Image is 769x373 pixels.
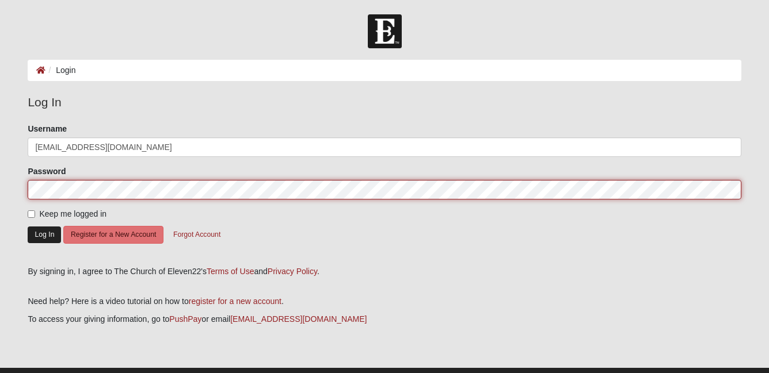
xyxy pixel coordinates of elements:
[230,314,367,324] a: [EMAIL_ADDRESS][DOMAIN_NAME]
[28,313,741,325] p: To access your giving information, go to or email
[28,123,67,134] label: Username
[166,226,228,244] button: Forgot Account
[28,166,66,177] label: Password
[28,266,741,278] div: By signing in, I agree to The Church of Eleven22's and .
[28,295,741,307] p: Need help? Here is a video tutorial on how to .
[189,297,281,306] a: register for a new account
[45,64,75,76] li: Login
[268,267,317,276] a: Privacy Policy
[63,226,163,244] button: Register for a New Account
[39,209,106,218] span: Keep me logged in
[207,267,254,276] a: Terms of Use
[169,314,201,324] a: PushPay
[368,14,402,48] img: Church of Eleven22 Logo
[28,210,35,218] input: Keep me logged in
[28,93,741,111] legend: Log In
[28,226,61,243] button: Log In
